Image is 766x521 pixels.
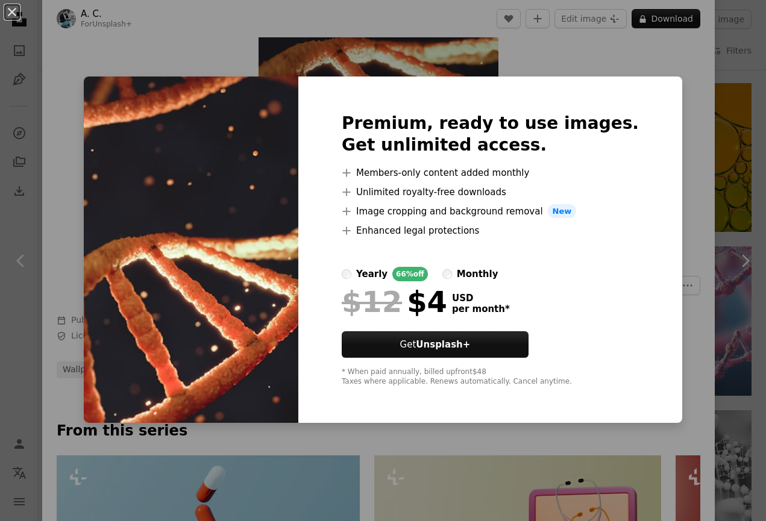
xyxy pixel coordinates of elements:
[342,286,402,317] span: $12
[548,204,577,219] span: New
[457,267,498,281] div: monthly
[452,293,510,304] span: USD
[84,76,298,423] img: premium_photo-1670459705991-33ee767cf5c7
[442,269,452,279] input: monthly
[342,367,639,387] div: * When paid annually, billed upfront $48 Taxes where applicable. Renews automatically. Cancel any...
[452,304,510,314] span: per month *
[342,185,639,199] li: Unlimited royalty-free downloads
[342,204,639,219] li: Image cropping and background removal
[342,286,447,317] div: $4
[342,269,351,279] input: yearly66%off
[342,113,639,156] h2: Premium, ready to use images. Get unlimited access.
[416,339,470,350] strong: Unsplash+
[392,267,428,281] div: 66% off
[342,331,529,358] button: GetUnsplash+
[342,223,639,238] li: Enhanced legal protections
[356,267,388,281] div: yearly
[342,166,639,180] li: Members-only content added monthly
